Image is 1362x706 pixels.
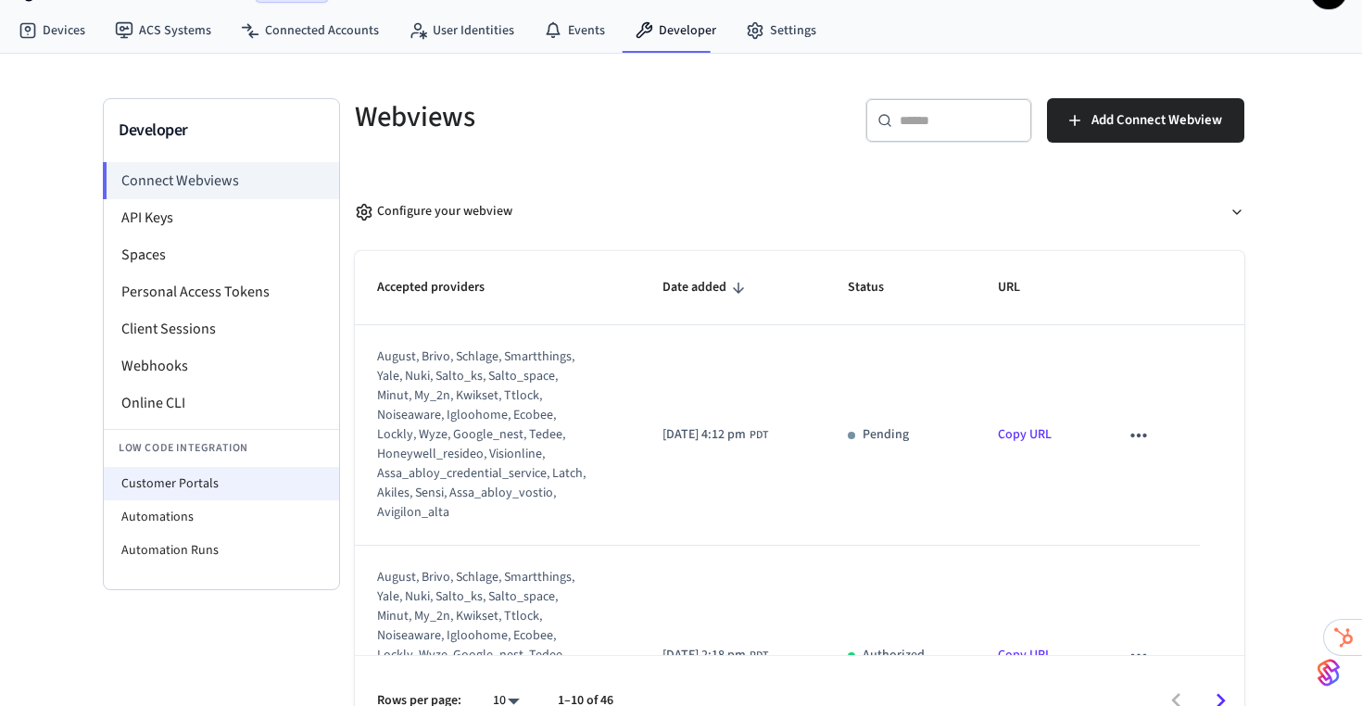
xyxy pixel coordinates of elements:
[104,467,339,500] li: Customer Portals
[863,425,909,445] p: Pending
[355,202,512,221] div: Configure your webview
[377,273,509,302] span: Accepted providers
[355,187,1244,236] button: Configure your webview
[1047,98,1244,143] button: Add Connect Webview
[863,646,925,665] p: Authorized
[104,310,339,347] li: Client Sessions
[394,14,529,47] a: User Identities
[998,273,1044,302] span: URL
[662,273,750,302] span: Date added
[104,500,339,534] li: Automations
[662,425,768,445] div: America/Los_Angeles
[103,162,339,199] li: Connect Webviews
[1091,108,1222,132] span: Add Connect Webview
[355,98,788,136] h5: Webviews
[4,14,100,47] a: Devices
[104,534,339,567] li: Automation Runs
[104,273,339,310] li: Personal Access Tokens
[750,648,768,664] span: PDT
[104,199,339,236] li: API Keys
[377,347,594,523] div: august, brivo, schlage, smartthings, yale, nuki, salto_ks, salto_space, minut, my_2n, kwikset, tt...
[104,429,339,467] li: Low Code Integration
[998,646,1052,664] a: Copy URL
[529,14,620,47] a: Events
[848,273,908,302] span: Status
[731,14,831,47] a: Settings
[104,385,339,422] li: Online CLI
[104,236,339,273] li: Spaces
[1318,658,1340,687] img: SeamLogoGradient.69752ec5.svg
[662,646,768,665] div: America/Los_Angeles
[100,14,226,47] a: ACS Systems
[119,118,324,144] h3: Developer
[104,347,339,385] li: Webhooks
[620,14,731,47] a: Developer
[750,427,768,444] span: PDT
[998,425,1052,444] a: Copy URL
[226,14,394,47] a: Connected Accounts
[662,646,746,665] span: [DATE] 2:18 pm
[662,425,746,445] span: [DATE] 4:12 pm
